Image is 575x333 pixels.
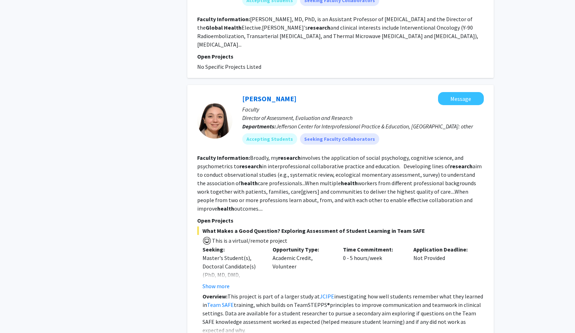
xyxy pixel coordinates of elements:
[276,123,473,130] span: Jefferson Center for Interprofessional Practice & Education, [GEOGRAPHIC_DATA]: other
[438,92,484,105] button: Message Maria Brucato
[202,254,262,287] div: Master's Student(s), Doctoral Candidate(s) (PhD, MD, DMD, PharmD, etc.)
[217,205,234,212] b: health
[242,133,297,145] mat-chip: Accepting Students
[242,123,276,130] b: Departments:
[338,245,408,290] div: 0 - 5 hours/week
[241,180,258,187] b: health
[206,24,223,31] b: Global
[408,245,479,290] div: Not Provided
[267,245,338,290] div: Academic Credit, Volunteer
[450,163,473,170] b: research
[242,114,484,122] p: Director of Assessment, Evaluation and Research
[327,301,330,308] span: ®
[224,24,242,31] b: Health
[197,52,484,61] p: Open Projects
[197,154,250,161] b: Faculty Information:
[242,105,484,114] p: Faculty
[197,226,484,235] span: What Makes a Good Question? Exploring Assessment of Student Learning in Team SAFE
[273,245,332,254] p: Opportunity Type:
[197,16,250,23] b: Faculty Information:
[202,282,230,290] button: Show more
[197,216,484,225] p: Open Projects
[197,63,261,70] span: No Specific Projects Listed
[413,245,473,254] p: Application Deadline:
[300,133,379,145] mat-chip: Seeking Faculty Collaborators
[239,163,262,170] b: research
[242,94,296,103] a: [PERSON_NAME]
[202,293,227,300] strong: Overview:
[202,245,262,254] p: Seeking:
[278,154,301,161] b: research
[211,237,287,244] span: This is a virtual/remote project
[197,154,482,212] fg-read-more: Broadly, my involves the application of social psychology, cognitive science, and psychometrics t...
[197,16,478,48] fg-read-more: [PERSON_NAME], MD, PhD, is an Assistant Professor of [MEDICAL_DATA] and the Director of the Elect...
[308,24,330,31] b: research
[341,180,358,187] b: health
[343,245,403,254] p: Time Commitment:
[320,293,334,300] a: JCIPE
[5,301,30,328] iframe: Chat
[207,301,234,308] a: Team SAFE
